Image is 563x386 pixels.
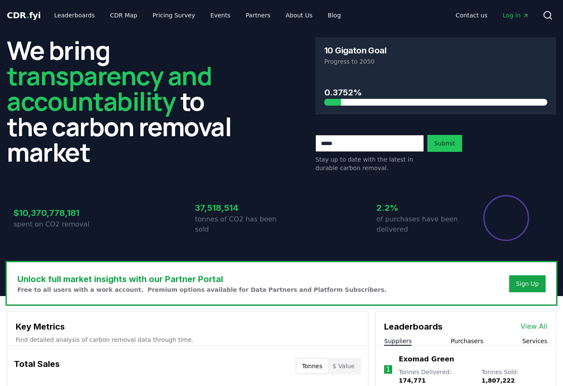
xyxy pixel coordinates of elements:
[239,8,277,23] a: Partners
[146,8,202,23] a: Pricing Survey
[47,8,348,23] nav: Main
[376,201,463,214] h3: 2.2%
[482,194,530,242] div: Percentage of sales delivered
[384,337,412,345] button: Suppliers
[449,8,494,23] a: Contact us
[328,359,360,373] button: $ Value
[496,8,536,23] a: Log in
[7,58,212,118] span: transparency and accountability
[17,285,387,294] p: Free to all users with a work account. Premium options available for Data Partners and Platform S...
[399,368,473,385] p: Tonnes Delivered :
[509,275,546,292] button: Sign Up
[17,273,387,285] h3: Unlock full market insights with our Partner Portal
[297,359,327,373] button: Tonnes
[521,322,547,332] a: View All
[195,214,281,235] p: tonnes of CO2 has been sold
[315,155,424,172] p: Stay up to date with the latest in durable carbon removal.
[16,320,360,333] h3: Key Metrics
[324,57,547,66] p: Progress to 2050
[516,280,539,288] a: Sign Up
[503,11,529,20] span: Log in
[384,320,443,333] h3: Leaderboards
[386,364,390,375] p: 1
[324,86,547,99] h3: 0.3752%
[47,8,102,23] a: Leaderboards
[7,10,41,20] span: CDR fyi
[14,219,100,229] p: spent on CO2 removal
[14,358,60,375] h3: Total Sales
[376,214,463,235] p: of purchases have been delivered
[7,9,41,21] a: CDR.fyi
[321,8,348,23] a: Blog
[324,46,386,55] h3: 10 Gigaton Goal
[7,37,248,165] h2: We bring to the carbon removal market
[26,10,29,20] span: .
[399,377,426,384] span: 174,771
[427,135,462,152] button: Submit
[482,368,547,385] p: Tonnes Sold :
[482,377,515,384] span: 1,807,222
[14,207,100,219] h3: $10,370,778,181
[16,336,360,344] p: Find detailed analysis of carbon removal data through time.
[203,8,237,23] a: Events
[103,8,144,23] a: CDR Map
[399,354,454,364] a: Exomad Green
[195,201,281,214] h3: 37,518,514
[451,337,483,345] button: Purchasers
[522,337,547,345] button: Services
[449,8,536,23] nav: Main
[279,8,319,23] a: About Us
